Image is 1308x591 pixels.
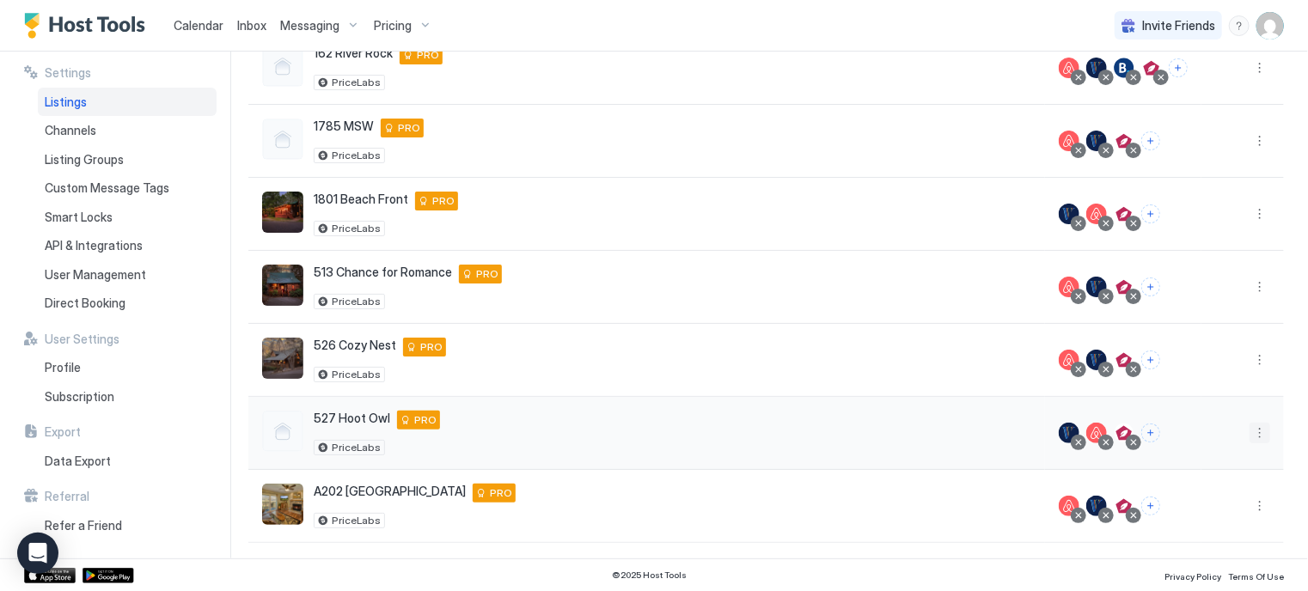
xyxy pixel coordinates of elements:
[1164,571,1221,582] span: Privacy Policy
[1141,277,1160,296] button: Connect channels
[262,484,303,525] div: listing image
[1142,18,1215,34] span: Invite Friends
[45,65,91,81] span: Settings
[83,568,134,583] a: Google Play Store
[38,382,217,411] a: Subscription
[432,193,455,209] span: PRO
[314,119,374,134] span: 1785 MSW
[24,13,153,39] a: Host Tools Logo
[1141,423,1160,442] button: Connect channels
[1228,571,1284,582] span: Terms Of Use
[1141,497,1160,515] button: Connect channels
[45,454,111,469] span: Data Export
[38,289,217,318] a: Direct Booking
[17,533,58,574] div: Open Intercom Messenger
[38,88,217,117] a: Listings
[1250,350,1270,370] button: More options
[45,518,122,533] span: Refer a Friend
[45,210,113,225] span: Smart Locks
[314,192,408,207] span: 1801 Beach Front
[1228,566,1284,584] a: Terms Of Use
[1164,566,1221,584] a: Privacy Policy
[174,18,223,33] span: Calendar
[38,145,217,174] a: Listing Groups
[1250,423,1270,443] div: menu
[1250,58,1270,78] div: menu
[420,339,443,355] span: PRO
[1250,350,1270,370] div: menu
[417,47,439,63] span: PRO
[38,203,217,232] a: Smart Locks
[45,489,89,504] span: Referral
[398,120,420,136] span: PRO
[314,265,452,280] span: 513 Chance for Romance
[1250,496,1270,516] div: menu
[314,411,390,426] span: 527 Hoot Owl
[1250,277,1270,297] div: menu
[314,484,466,499] span: A202 [GEOGRAPHIC_DATA]
[374,18,412,34] span: Pricing
[314,338,396,353] span: 526 Cozy Nest
[476,266,498,282] span: PRO
[1141,131,1160,150] button: Connect channels
[1256,12,1284,40] div: User profile
[45,123,96,138] span: Channels
[262,192,303,233] div: listing image
[1141,350,1160,369] button: Connect channels
[1250,131,1270,151] div: menu
[38,511,217,540] a: Refer a Friend
[262,265,303,306] div: listing image
[1229,15,1250,36] div: menu
[1169,58,1188,77] button: Connect channels
[38,260,217,289] a: User Management
[38,116,217,145] a: Channels
[45,424,81,440] span: Export
[45,238,143,253] span: API & Integrations
[1250,131,1270,151] button: More options
[38,174,217,203] a: Custom Message Tags
[45,332,119,347] span: User Settings
[1250,58,1270,78] button: More options
[1250,423,1270,443] button: More options
[490,485,512,501] span: PRO
[1141,204,1160,223] button: Connect channels
[45,389,114,405] span: Subscription
[45,267,146,283] span: User Management
[38,353,217,382] a: Profile
[45,152,124,168] span: Listing Groups
[237,18,266,33] span: Inbox
[174,16,223,34] a: Calendar
[612,570,687,581] span: © 2025 Host Tools
[314,46,393,61] span: 162 River Rock
[1250,204,1270,224] button: More options
[1250,277,1270,297] button: More options
[38,231,217,260] a: API & Integrations
[414,412,437,428] span: PRO
[237,16,266,34] a: Inbox
[1250,204,1270,224] div: menu
[24,568,76,583] a: App Store
[45,295,125,311] span: Direct Booking
[38,447,217,476] a: Data Export
[1250,496,1270,516] button: More options
[45,180,169,196] span: Custom Message Tags
[45,360,81,375] span: Profile
[262,338,303,379] div: listing image
[280,18,339,34] span: Messaging
[45,94,87,110] span: Listings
